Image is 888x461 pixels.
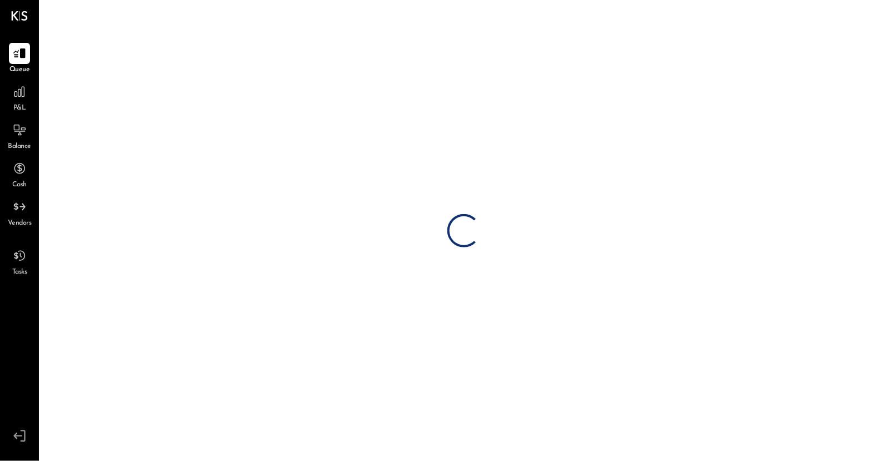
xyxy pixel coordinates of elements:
[9,65,30,75] span: Queue
[1,43,38,75] a: Queue
[1,196,38,229] a: Vendors
[1,120,38,152] a: Balance
[12,180,27,190] span: Cash
[1,158,38,190] a: Cash
[1,81,38,113] a: P&L
[8,219,32,229] span: Vendors
[1,245,38,277] a: Tasks
[12,267,27,277] span: Tasks
[8,142,31,152] span: Balance
[13,103,26,113] span: P&L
